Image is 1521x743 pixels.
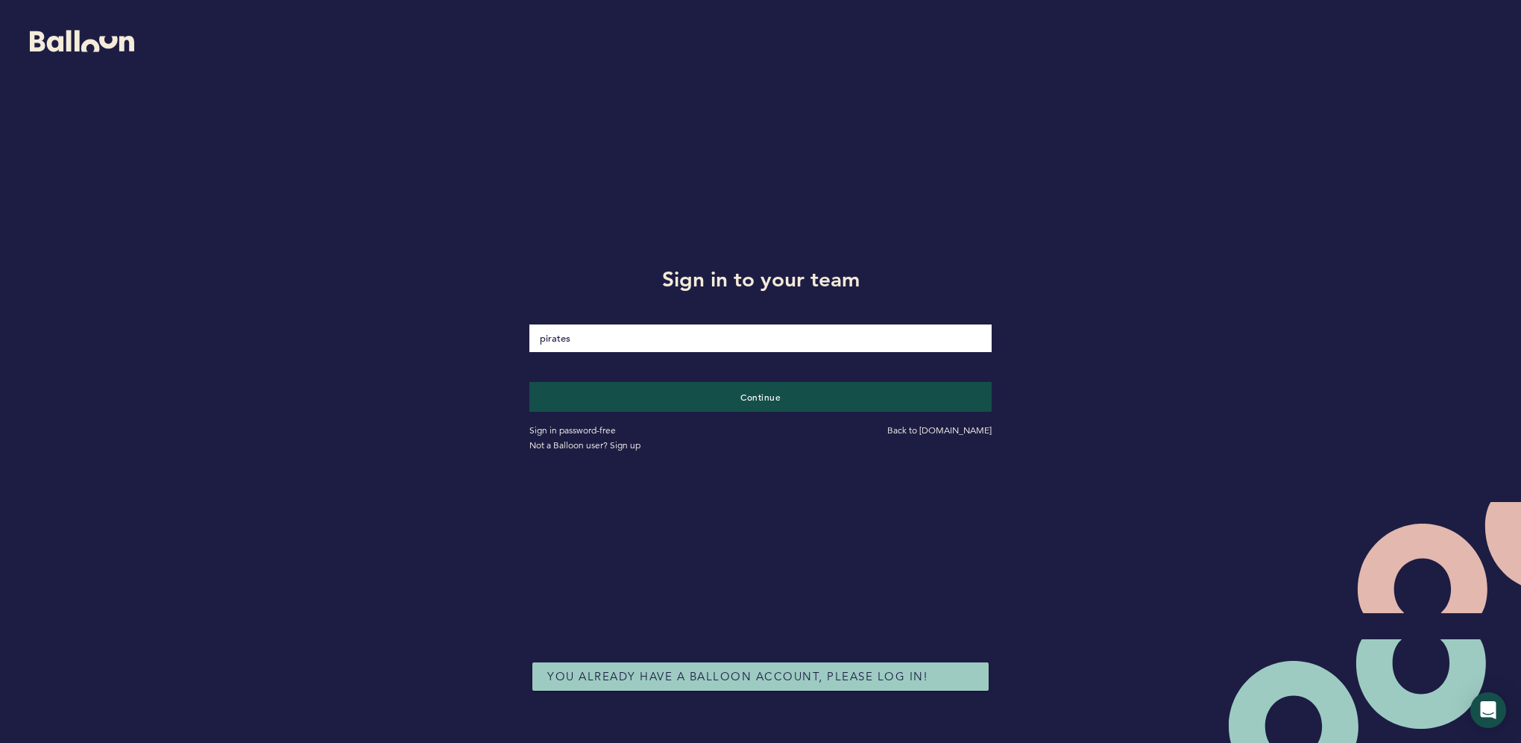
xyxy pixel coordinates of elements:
input: loginDomain [529,325,992,352]
div: Open Intercom Messenger [1470,692,1506,728]
a: Back to [DOMAIN_NAME] [887,424,992,436]
button: Continue [529,382,992,412]
h1: Sign in to your team [518,264,1003,294]
a: Not a Balloon user? Sign up [529,439,640,451]
div: You already have a Balloon account, please log in! [532,662,989,691]
a: Sign in password-free [529,424,616,436]
span: Continue [740,391,781,403]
